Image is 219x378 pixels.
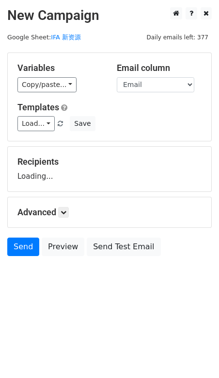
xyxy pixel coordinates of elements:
[17,102,59,112] a: Templates
[117,63,202,73] h5: Email column
[17,207,202,218] h5: Advanced
[143,32,212,43] span: Daily emails left: 377
[17,77,77,92] a: Copy/paste...
[17,156,202,182] div: Loading...
[7,7,212,24] h2: New Campaign
[87,238,160,256] a: Send Test Email
[7,238,39,256] a: Send
[143,34,212,41] a: Daily emails left: 377
[70,116,95,131] button: Save
[51,34,81,41] a: IFA 新资源
[17,63,102,73] h5: Variables
[17,156,202,167] h5: Recipients
[17,116,55,131] a: Load...
[42,238,84,256] a: Preview
[7,34,81,41] small: Google Sheet:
